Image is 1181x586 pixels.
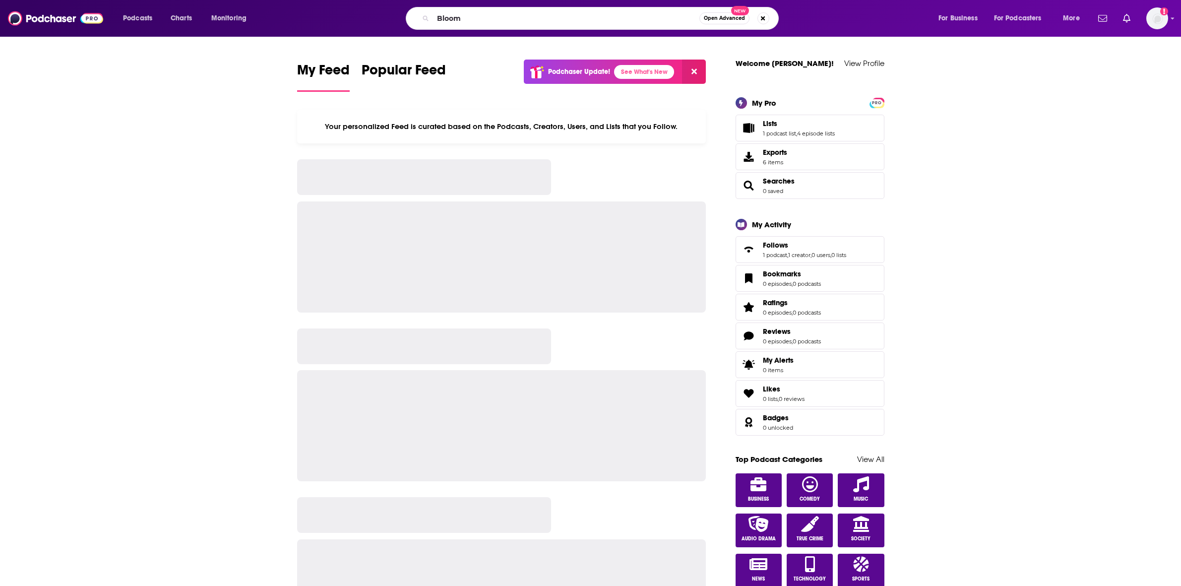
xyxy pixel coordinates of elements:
a: Society [838,514,884,547]
span: Searches [736,172,884,199]
a: 0 reviews [779,395,805,402]
p: Podchaser Update! [548,67,610,76]
span: 6 items [763,159,787,166]
a: True Crime [787,514,833,547]
div: Your personalized Feed is curated based on the Podcasts, Creators, Users, and Lists that you Follow. [297,110,706,143]
svg: Add a profile image [1160,7,1168,15]
a: Exports [736,143,884,170]
a: 0 podcasts [793,338,821,345]
span: , [787,252,788,259]
span: Sports [852,576,870,582]
span: Exports [763,148,787,157]
button: open menu [932,10,990,26]
span: My Alerts [739,358,759,372]
span: My Feed [297,62,350,84]
a: 0 saved [763,188,783,195]
a: Likes [739,387,759,400]
span: My Alerts [763,356,794,365]
a: See What's New [614,65,674,79]
span: Bookmarks [736,265,884,292]
a: Business [736,473,782,507]
a: Searches [763,177,795,186]
img: User Profile [1146,7,1168,29]
span: , [778,395,779,402]
a: Badges [739,415,759,429]
a: 0 unlocked [763,424,793,431]
a: Show notifications dropdown [1094,10,1111,27]
a: 1 podcast list [763,130,796,137]
span: Podcasts [123,11,152,25]
a: Music [838,473,884,507]
span: For Podcasters [994,11,1042,25]
a: Show notifications dropdown [1119,10,1134,27]
span: Ratings [763,298,788,307]
button: open menu [116,10,165,26]
a: Top Podcast Categories [736,455,822,464]
span: Badges [763,413,789,422]
a: Audio Drama [736,514,782,547]
a: Reviews [739,329,759,343]
span: PRO [871,99,883,107]
a: Reviews [763,327,821,336]
a: View All [857,455,884,464]
button: Show profile menu [1146,7,1168,29]
span: , [796,130,797,137]
span: Reviews [736,323,884,349]
span: , [830,252,831,259]
a: View Profile [844,59,884,68]
a: Comedy [787,473,833,507]
span: Music [854,496,868,502]
button: open menu [988,10,1056,26]
span: Ratings [736,294,884,321]
a: My Feed [297,62,350,92]
a: 1 podcast [763,252,787,259]
span: Comedy [800,496,820,502]
a: 4 episode lists [797,130,835,137]
a: 1 creator [788,252,810,259]
span: Logged in as mcastricone [1146,7,1168,29]
span: Bookmarks [763,269,801,278]
span: More [1063,11,1080,25]
button: open menu [204,10,259,26]
span: Technology [794,576,826,582]
a: Bookmarks [739,271,759,285]
a: Follows [763,241,846,250]
button: Open AdvancedNew [699,12,749,24]
a: Lists [763,119,835,128]
button: open menu [1056,10,1092,26]
span: Lists [763,119,777,128]
a: 0 podcasts [793,280,821,287]
a: Charts [164,10,198,26]
a: 0 lists [763,395,778,402]
a: Bookmarks [763,269,821,278]
a: 0 podcasts [793,309,821,316]
span: News [752,576,765,582]
a: Ratings [739,300,759,314]
span: Business [748,496,769,502]
span: Reviews [763,327,791,336]
span: Open Advanced [704,16,745,21]
a: Searches [739,179,759,193]
a: Lists [739,121,759,135]
img: Podchaser - Follow, Share and Rate Podcasts [8,9,103,28]
span: Badges [736,409,884,436]
a: 0 episodes [763,338,792,345]
span: Society [851,536,870,542]
a: My Alerts [736,351,884,378]
a: Follows [739,243,759,257]
span: Lists [736,115,884,141]
div: My Activity [752,220,791,229]
div: My Pro [752,98,776,108]
a: Badges [763,413,793,422]
a: Likes [763,385,805,393]
span: Likes [763,385,780,393]
div: Search podcasts, credits, & more... [415,7,788,30]
a: 0 episodes [763,309,792,316]
a: Popular Feed [362,62,446,92]
a: 0 episodes [763,280,792,287]
span: Exports [739,150,759,164]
